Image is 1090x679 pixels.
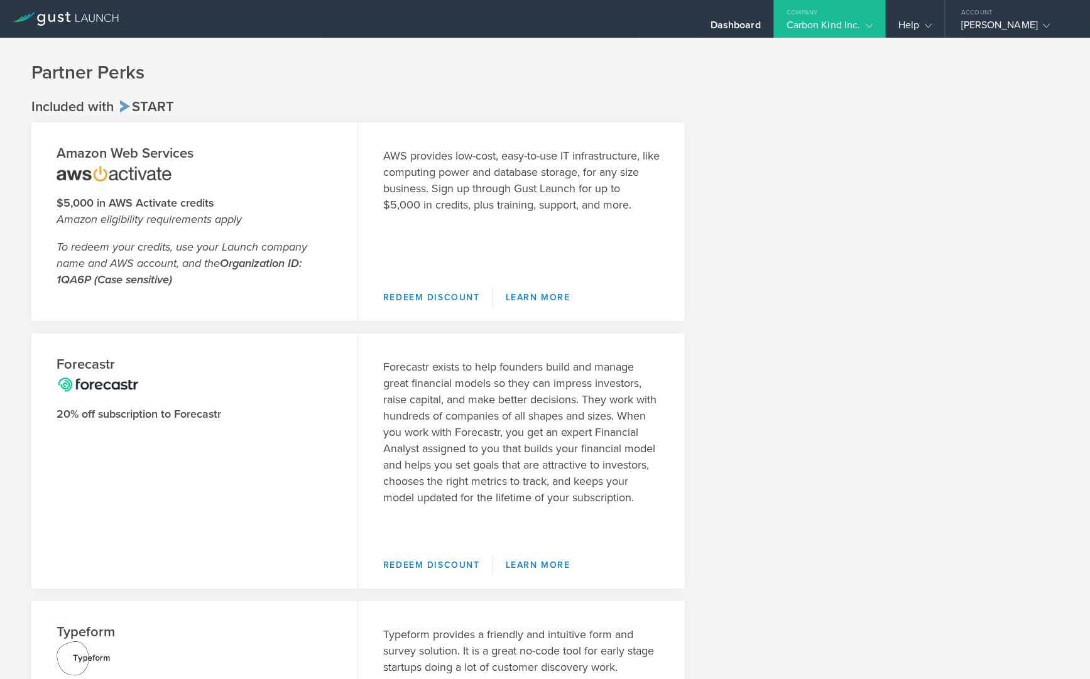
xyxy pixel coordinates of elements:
[57,407,221,421] strong: 20% off subscription to Forecastr
[57,623,332,641] h2: Typeform
[117,99,174,115] span: Start
[57,196,214,210] strong: $5,000 in AWS Activate credits
[57,212,242,226] em: Amazon eligibility requirements apply
[57,144,332,163] h2: Amazon Web Services
[57,374,139,393] img: forecastr-logo
[31,60,1059,85] h1: Partner Perks
[383,148,660,213] p: AWS provides low-cost, easy-to-use IT infrastructure, like computing power and database storage, ...
[1027,619,1090,679] iframe: Chat Widget
[383,359,660,506] p: Forecastr exists to help founders build and manage great financial models so they can impress inv...
[493,555,583,576] a: Learn More
[493,287,583,308] a: Learn More
[57,356,332,374] h2: Forecastr
[711,19,761,38] div: Dashboard
[57,641,110,676] img: typeform-logo
[383,287,493,308] a: Redeem Discount
[787,19,873,38] div: Carbon Kind Inc.
[961,19,1068,38] div: [PERSON_NAME]
[57,163,172,182] img: amazon-web-services-logo
[383,555,493,576] a: Redeem Discount
[57,240,307,286] em: To redeem your credits, use your Launch company name and AWS account, and the
[31,99,114,115] span: Included with
[899,19,932,38] div: Help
